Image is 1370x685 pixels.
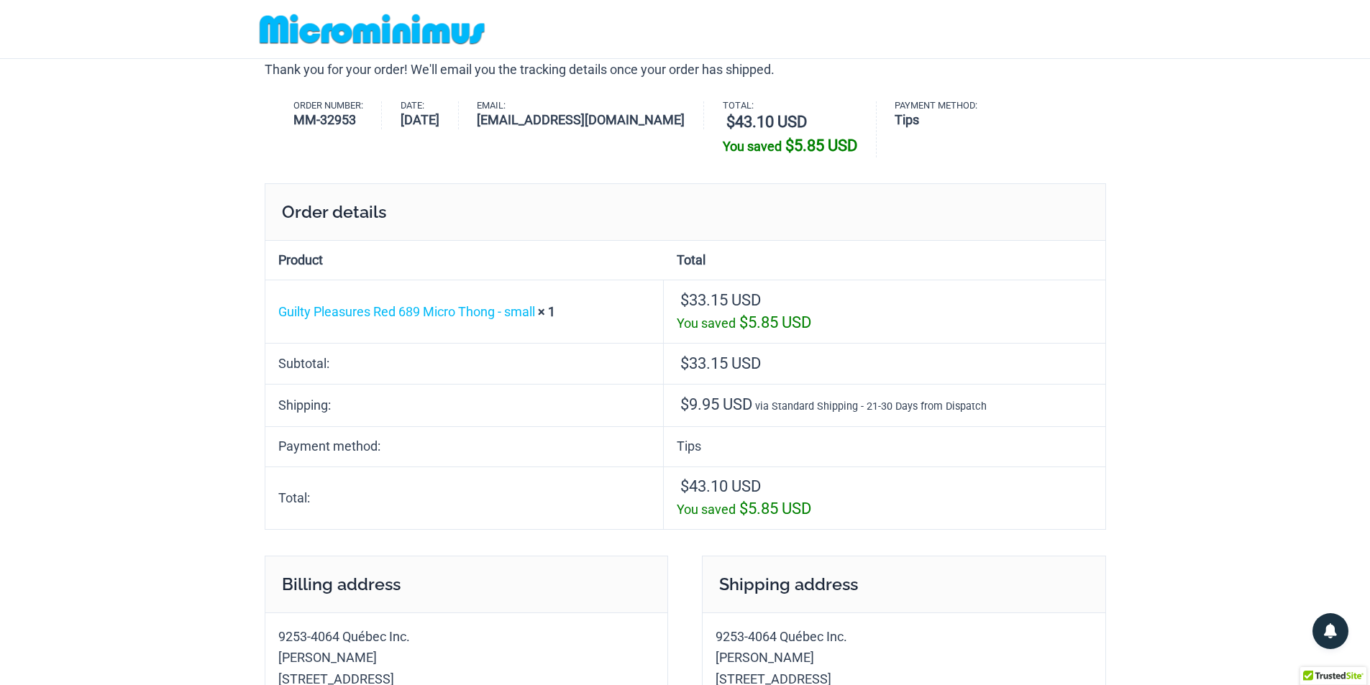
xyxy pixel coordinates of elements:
span: $ [680,395,689,413]
div: You saved [677,312,1092,334]
li: Payment method: [895,101,996,130]
th: Total: [265,466,664,530]
li: Order number: [293,101,383,130]
h2: Billing address [265,556,669,612]
strong: MM-32953 [293,110,363,129]
strong: [DATE] [401,110,439,129]
strong: Tips [895,110,977,129]
h2: Shipping address [702,556,1106,612]
h2: Order details [265,183,1106,239]
a: Guilty Pleasures Red 689 Micro Thong - small [278,304,535,319]
li: Total: [723,101,877,158]
span: $ [739,313,748,331]
span: $ [785,137,794,155]
span: $ [680,291,689,309]
img: MM SHOP LOGO FLAT [254,13,490,45]
th: Product [265,241,664,280]
bdi: 43.10 USD [726,113,807,131]
th: Total [664,241,1105,280]
td: Tips [664,426,1105,466]
span: 5.85 USD [739,500,811,518]
span: $ [726,113,735,131]
th: Shipping: [265,384,664,426]
span: $ [680,477,689,495]
strong: [EMAIL_ADDRESS][DOMAIN_NAME] [477,110,685,129]
li: Email: [477,101,704,130]
span: 33.15 USD [680,354,761,372]
th: Payment method: [265,426,664,466]
bdi: 5.85 USD [739,313,811,331]
th: Subtotal: [265,343,664,384]
li: Date: [401,101,459,130]
bdi: 5.85 USD [785,137,857,155]
small: via Standard Shipping - 21-30 Days from Dispatch [755,400,987,413]
span: $ [739,500,748,518]
p: Thank you for your order! We'll email you the tracking details once your order has shipped. [265,59,1106,81]
span: 43.10 USD [680,477,761,495]
strong: × 1 [538,304,555,319]
div: You saved [723,134,857,157]
bdi: 33.15 USD [680,291,761,309]
span: $ [680,354,689,372]
span: 9.95 USD [680,395,752,413]
div: You saved [677,498,1092,520]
